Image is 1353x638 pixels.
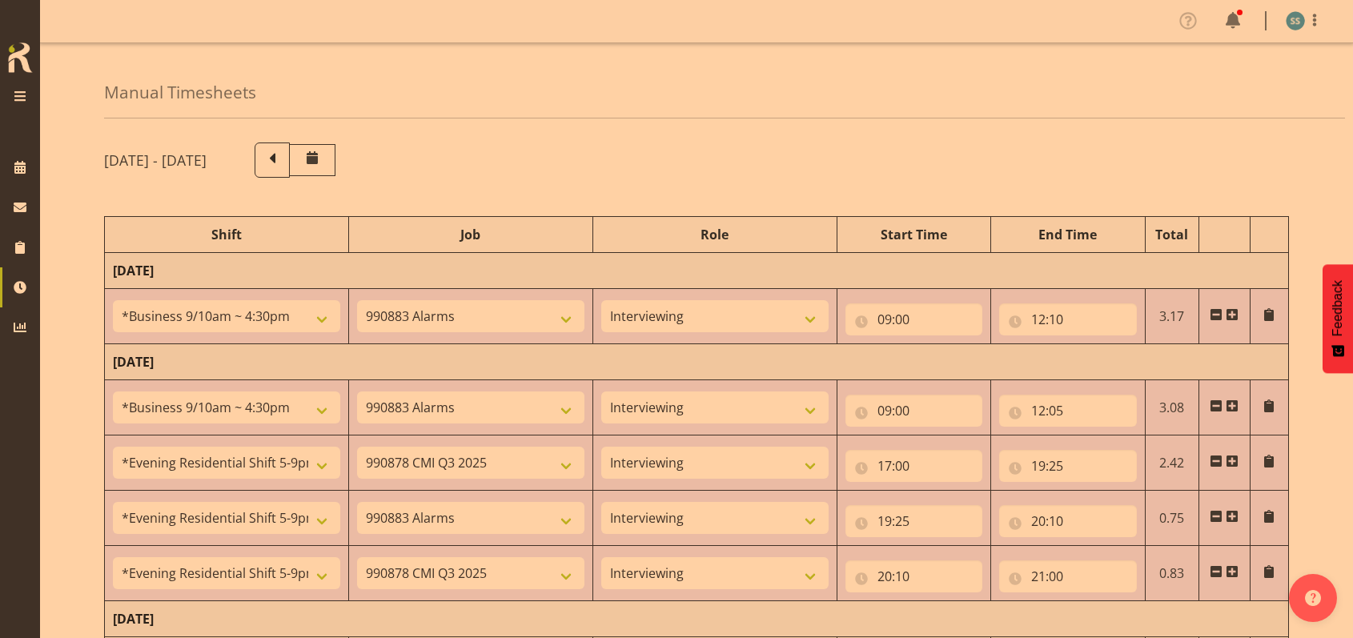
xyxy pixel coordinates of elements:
div: End Time [999,225,1137,244]
input: Click to select... [845,505,983,537]
div: Total [1154,225,1190,244]
input: Click to select... [845,395,983,427]
td: [DATE] [105,344,1289,380]
input: Click to select... [999,395,1137,427]
div: Role [601,225,829,244]
img: help-xxl-2.png [1305,590,1321,606]
h5: [DATE] - [DATE] [104,151,207,169]
input: Click to select... [999,450,1137,482]
input: Click to select... [845,303,983,335]
input: Click to select... [845,450,983,482]
div: Start Time [845,225,983,244]
input: Click to select... [845,560,983,592]
span: Feedback [1331,280,1345,336]
td: 0.83 [1145,546,1198,601]
td: [DATE] [105,253,1289,289]
input: Click to select... [999,505,1137,537]
img: shane-shaw-williams1936.jpg [1286,11,1305,30]
td: 2.42 [1145,435,1198,491]
h4: Manual Timesheets [104,83,256,102]
td: 3.08 [1145,380,1198,435]
div: Shift [113,225,340,244]
td: [DATE] [105,601,1289,637]
div: Job [357,225,584,244]
td: 0.75 [1145,491,1198,546]
input: Click to select... [999,303,1137,335]
td: 3.17 [1145,289,1198,344]
input: Click to select... [999,560,1137,592]
button: Feedback - Show survey [1323,264,1353,373]
img: Rosterit icon logo [4,40,36,75]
